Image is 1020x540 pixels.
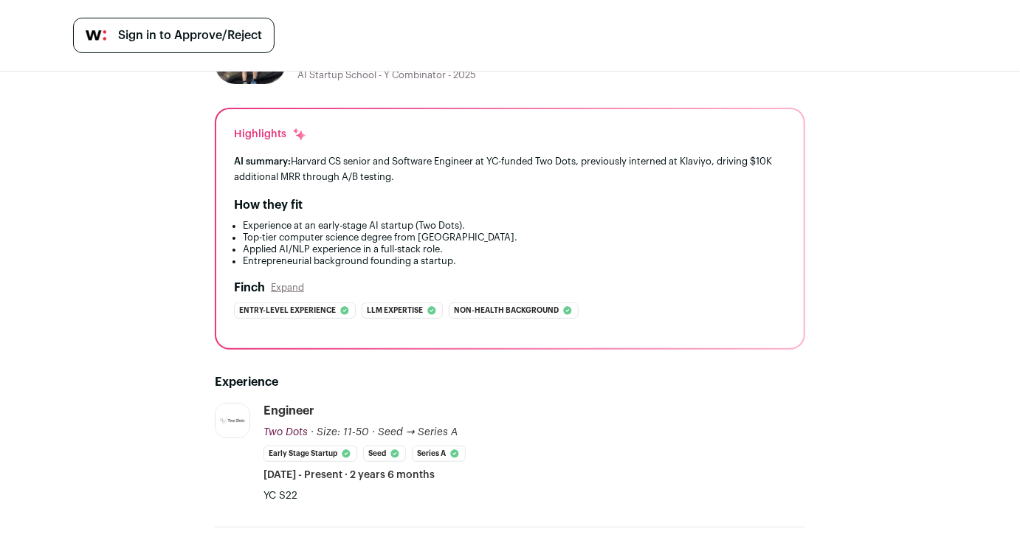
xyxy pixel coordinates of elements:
li: Early Stage Startup [263,446,357,462]
p: YC S22 [263,488,805,503]
li: Series A [412,446,466,462]
li: Entrepreneurial background founding a startup. [243,255,786,267]
div: Engineer [263,403,314,419]
li: Applied AI/NLP experience in a full-stack role. [243,243,786,255]
div: Highlights [234,127,307,142]
li: Experience at an early-stage AI startup (Two Dots). [243,220,786,232]
div: AI Startup School - Y Combinator - 2025 [297,69,805,81]
span: Non-health background [454,303,559,318]
h2: How they fit [234,196,303,214]
img: wellfound-symbol-flush-black-fb3c872781a75f747ccb3a119075da62bfe97bd399995f84a933054e44a575c4.png [86,30,106,41]
span: [DATE] - Present · 2 years 6 months [263,468,435,482]
span: Llm expertise [367,303,423,318]
span: Entry-level experience [239,303,336,318]
h2: Finch [234,279,265,297]
li: Seed [363,446,406,462]
span: AI summary: [234,156,291,166]
span: Two Dots [263,427,308,437]
img: 4e3c49033ca73bdaf652225b2f236df0dfd8541d7ac5c8e9321b1ec769d3cc5d.jpg [216,404,249,437]
a: Sign in to Approve/Reject [73,18,275,53]
span: Sign in to Approve/Reject [118,27,262,44]
h2: Experience [215,373,805,391]
span: Seed → Series A [378,427,458,437]
button: Expand [271,282,304,294]
div: Harvard CS senior and Software Engineer at YC-funded Two Dots, previously interned at Klaviyo, dr... [234,153,786,184]
span: · [372,425,375,440]
span: · Size: 11-50 [311,427,369,437]
li: Top-tier computer science degree from [GEOGRAPHIC_DATA]. [243,232,786,243]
